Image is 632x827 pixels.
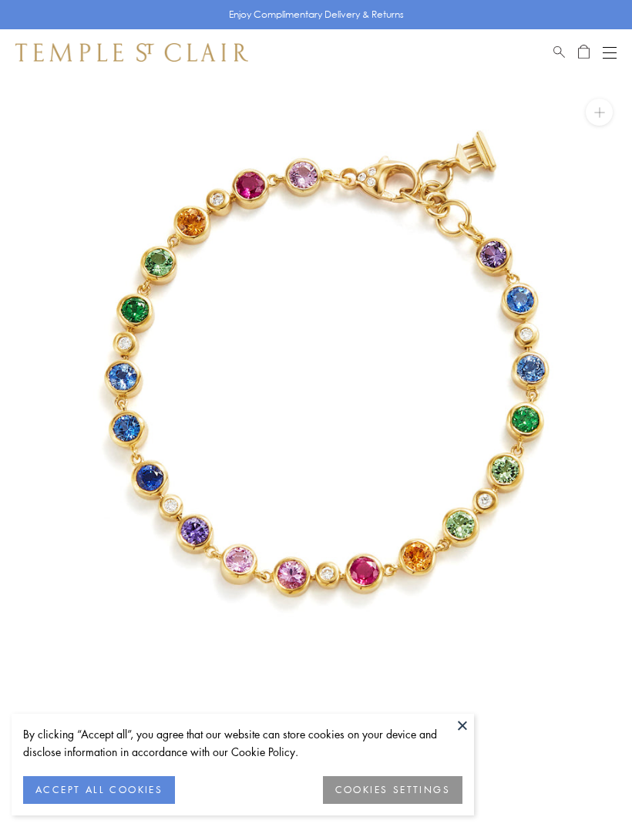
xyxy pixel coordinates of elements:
[553,43,565,62] a: Search
[23,76,632,684] img: 18K Rainbow Link Bracelet
[603,43,617,62] button: Open navigation
[323,776,462,804] button: COOKIES SETTINGS
[15,43,248,62] img: Temple St. Clair
[23,776,175,804] button: ACCEPT ALL COOKIES
[578,43,590,62] a: Open Shopping Bag
[23,725,462,761] div: By clicking “Accept all”, you agree that our website can store cookies on your device and disclos...
[229,7,404,22] p: Enjoy Complimentary Delivery & Returns
[555,755,617,812] iframe: Gorgias live chat messenger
